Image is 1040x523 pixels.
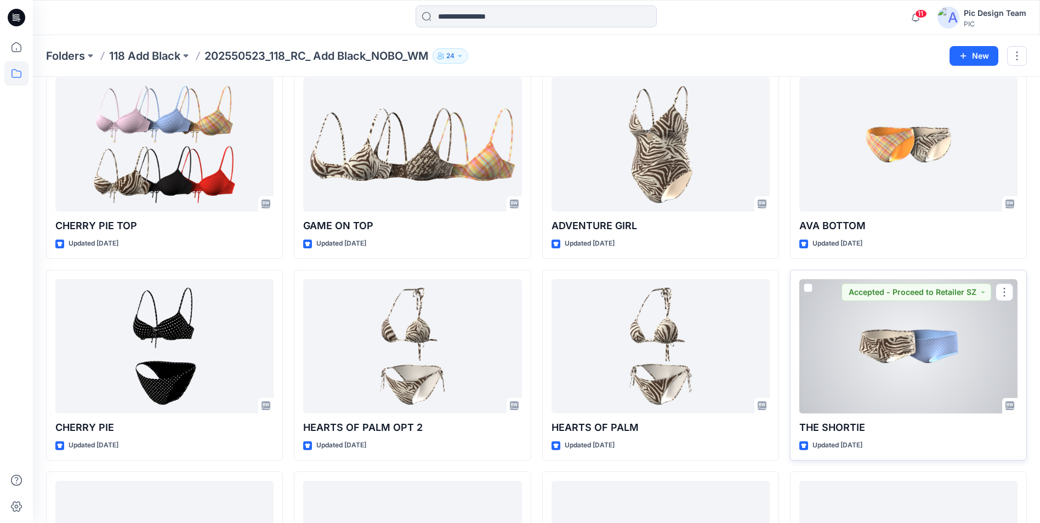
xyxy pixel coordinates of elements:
[69,238,118,249] p: Updated [DATE]
[812,238,862,249] p: Updated [DATE]
[915,9,927,18] span: 11
[316,440,366,451] p: Updated [DATE]
[303,218,521,234] p: GAME ON TOP
[109,48,180,64] a: 118 Add Black
[552,279,770,413] a: HEARTS OF PALM
[303,279,521,413] a: HEARTS OF PALM OPT 2
[69,440,118,451] p: Updated [DATE]
[565,440,615,451] p: Updated [DATE]
[799,218,1018,234] p: AVA BOTTOM
[552,420,770,435] p: HEARTS OF PALM
[55,279,274,413] a: CHERRY PIE
[799,279,1018,413] a: THE SHORTIE
[552,77,770,212] a: ADVENTURE GIRL
[964,7,1026,20] div: Pic Design Team
[55,420,274,435] p: CHERRY PIE
[316,238,366,249] p: Updated [DATE]
[799,77,1018,212] a: AVA BOTTOM
[55,77,274,212] a: CHERRY PIE TOP
[937,7,959,29] img: avatar
[552,218,770,234] p: ADVENTURE GIRL
[55,218,274,234] p: CHERRY PIE TOP
[799,420,1018,435] p: THE SHORTIE
[303,420,521,435] p: HEARTS OF PALM OPT 2
[433,48,468,64] button: 24
[446,50,454,62] p: 24
[812,440,862,451] p: Updated [DATE]
[950,46,998,66] button: New
[565,238,615,249] p: Updated [DATE]
[204,48,428,64] p: 202550523_118_RC_ Add Black_NOBO_WM
[303,77,521,212] a: GAME ON TOP
[46,48,85,64] a: Folders
[964,20,1026,28] div: PIC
